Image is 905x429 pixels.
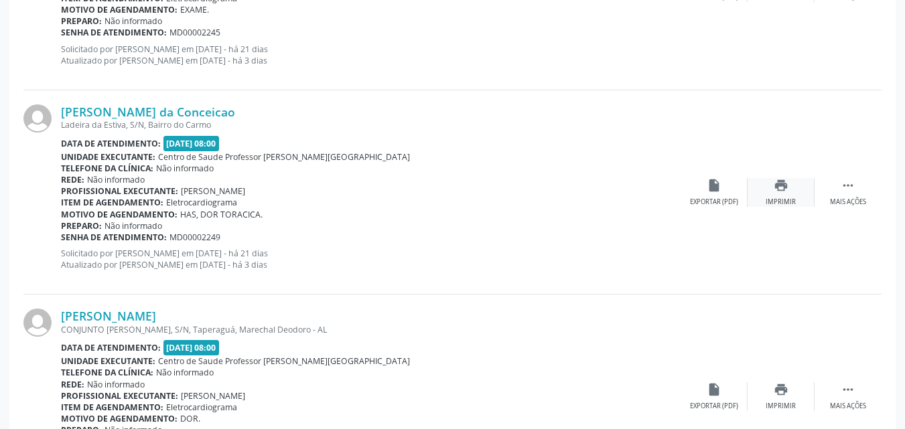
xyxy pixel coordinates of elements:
i: insert_drive_file [707,382,721,397]
a: [PERSON_NAME] da Conceicao [61,104,235,119]
div: Exportar (PDF) [690,402,738,411]
span: MD00002249 [169,232,220,243]
b: Unidade executante: [61,355,155,367]
i:  [841,178,855,193]
i: print [774,382,788,397]
span: Centro de Saude Professor [PERSON_NAME][GEOGRAPHIC_DATA] [158,151,410,163]
div: Mais ações [830,197,866,207]
span: Não informado [105,15,162,27]
img: img [23,104,52,133]
b: Data de atendimento: [61,138,161,149]
b: Rede: [61,174,84,185]
b: Motivo de agendamento: [61,413,178,424]
div: Imprimir [766,197,796,207]
span: Não informado [156,163,214,174]
b: Rede: [61,379,84,390]
b: Telefone da clínica: [61,163,153,174]
span: Centro de Saude Professor [PERSON_NAME][GEOGRAPHIC_DATA] [158,355,410,367]
i: insert_drive_file [707,178,721,193]
i: print [774,178,788,193]
span: MD00002245 [169,27,220,38]
span: HAS, DOR TORACICA. [180,209,263,220]
b: Preparo: [61,220,102,232]
b: Motivo de agendamento: [61,209,178,220]
b: Telefone da clínica: [61,367,153,378]
span: Não informado [105,220,162,232]
b: Item de agendamento: [61,197,163,208]
b: Motivo de agendamento: [61,4,178,15]
i:  [841,382,855,397]
p: Solicitado por [PERSON_NAME] em [DATE] - há 21 dias Atualizado por [PERSON_NAME] em [DATE] - há 3... [61,248,681,270]
span: Eletrocardiograma [166,402,237,413]
b: Senha de atendimento: [61,232,167,243]
div: Imprimir [766,402,796,411]
span: EXAME. [180,4,209,15]
b: Profissional executante: [61,390,178,402]
b: Senha de atendimento: [61,27,167,38]
div: CONJUNTO [PERSON_NAME], S/N, Taperaguá, Marechal Deodoro - AL [61,324,681,335]
div: Exportar (PDF) [690,197,738,207]
span: [PERSON_NAME] [181,185,245,197]
div: Ladeira da Estiva, S/N, Bairro do Carmo [61,119,681,131]
b: Data de atendimento: [61,342,161,353]
span: Não informado [87,174,145,185]
b: Profissional executante: [61,185,178,197]
span: Eletrocardiograma [166,197,237,208]
span: DOR. [180,413,200,424]
p: Solicitado por [PERSON_NAME] em [DATE] - há 21 dias Atualizado por [PERSON_NAME] em [DATE] - há 3... [61,44,681,66]
span: [DATE] 08:00 [163,136,220,151]
span: Não informado [87,379,145,390]
span: [PERSON_NAME] [181,390,245,402]
b: Preparo: [61,15,102,27]
img: img [23,309,52,337]
span: [DATE] 08:00 [163,340,220,355]
b: Unidade executante: [61,151,155,163]
b: Item de agendamento: [61,402,163,413]
span: Não informado [156,367,214,378]
div: Mais ações [830,402,866,411]
a: [PERSON_NAME] [61,309,156,323]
